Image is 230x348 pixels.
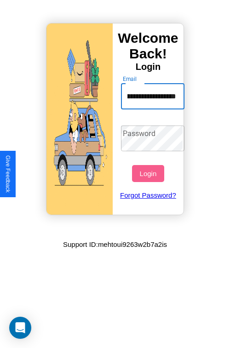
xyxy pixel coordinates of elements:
p: Support ID: mehtoui9263w2b7a2is [63,238,167,251]
div: Open Intercom Messenger [9,317,31,339]
h4: Login [113,62,184,72]
img: gif [46,23,113,215]
h3: Welcome Back! [113,30,184,62]
a: Forgot Password? [116,182,180,208]
button: Login [132,165,164,182]
label: Email [123,75,137,83]
div: Give Feedback [5,155,11,193]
